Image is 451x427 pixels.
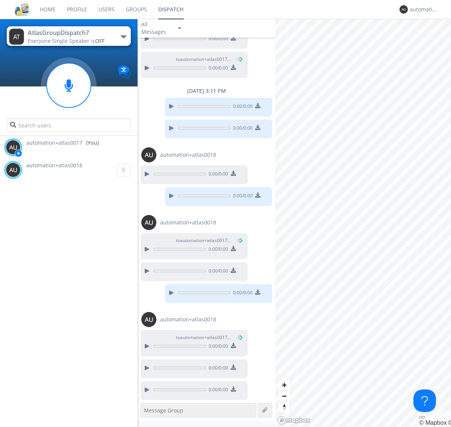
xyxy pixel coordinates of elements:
a: Mapbox [419,419,446,426]
button: Reset bearing to north [279,401,290,412]
img: download media button [255,125,260,130]
span: to automation+atlas0017 [176,334,232,341]
span: Reset bearing to north [279,402,290,412]
div: automation+atlas0017 [410,6,438,13]
span: Zoom out [279,391,290,401]
span: 0:00 / 0:00 [206,171,228,179]
span: to automation+atlas0017 [176,56,232,63]
button: Toggle attribution [419,416,425,418]
img: 373638.png [400,5,408,14]
img: download media button [255,103,260,108]
span: automation+atlas0018 [160,151,216,159]
img: download media button [255,192,260,198]
img: download media button [231,268,236,273]
span: 0:00 / 0:00 [206,246,228,254]
div: AtlasGroupDispatch7 [28,29,112,37]
img: 373638.png [6,162,21,177]
img: cddb5a64eb264b2086981ab96f4c1ba7 [15,3,29,16]
img: download media button [231,65,236,70]
button: AtlasGroupDispatch7Everyone·Single Speaker isOFF [7,26,130,46]
button: Zoom in [279,380,290,391]
img: download media button [231,386,236,392]
span: 0:00 / 0:00 [230,125,253,133]
div: All Messages [141,21,171,36]
div: (You) [86,139,99,147]
span: (You) [231,334,242,341]
span: 0:00 / 0:00 [230,192,253,201]
span: to automation+atlas0017 [176,237,232,244]
span: OFF [95,37,104,44]
span: automation+atlas0018 [160,219,216,226]
img: download media button [255,289,260,295]
a: Mapbox logo [277,416,310,425]
img: download media button [231,35,236,41]
span: (You) [231,56,242,62]
img: 373638.png [9,29,24,45]
button: Zoom out [279,391,290,401]
span: automation+atlas0018 [26,162,82,169]
span: (You) [231,237,242,244]
img: 373638.png [141,215,156,230]
input: Search users [7,118,130,132]
img: caret-down-sm.svg [178,27,181,29]
img: download media button [231,343,236,348]
span: 0:00 / 0:00 [230,103,253,111]
span: automation+atlas0018 [160,316,216,323]
div: Everyone · [28,37,112,45]
img: 373638.png [141,312,156,327]
img: 373638.png [6,140,21,155]
span: 0:00 / 0:00 [206,268,228,276]
span: 0:00 / 0:00 [206,386,228,395]
iframe: Toggle Customer Support [413,389,436,412]
span: Single Speaker is [52,37,104,44]
img: 373638.png [141,147,156,162]
span: 0:00 / 0:00 [230,289,253,298]
div: [DATE] 3:11 PM [138,87,275,95]
img: download media button [231,171,236,176]
span: 0:00 / 0:00 [206,35,228,44]
span: 0:00 / 0:00 [206,65,228,73]
span: 0:00 / 0:00 [206,343,228,351]
span: 0:00 / 0:00 [206,365,228,373]
img: download media button [231,365,236,370]
span: automation+atlas0017 [26,139,82,147]
img: Translation enabled [118,65,131,79]
img: download media button [231,246,236,251]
